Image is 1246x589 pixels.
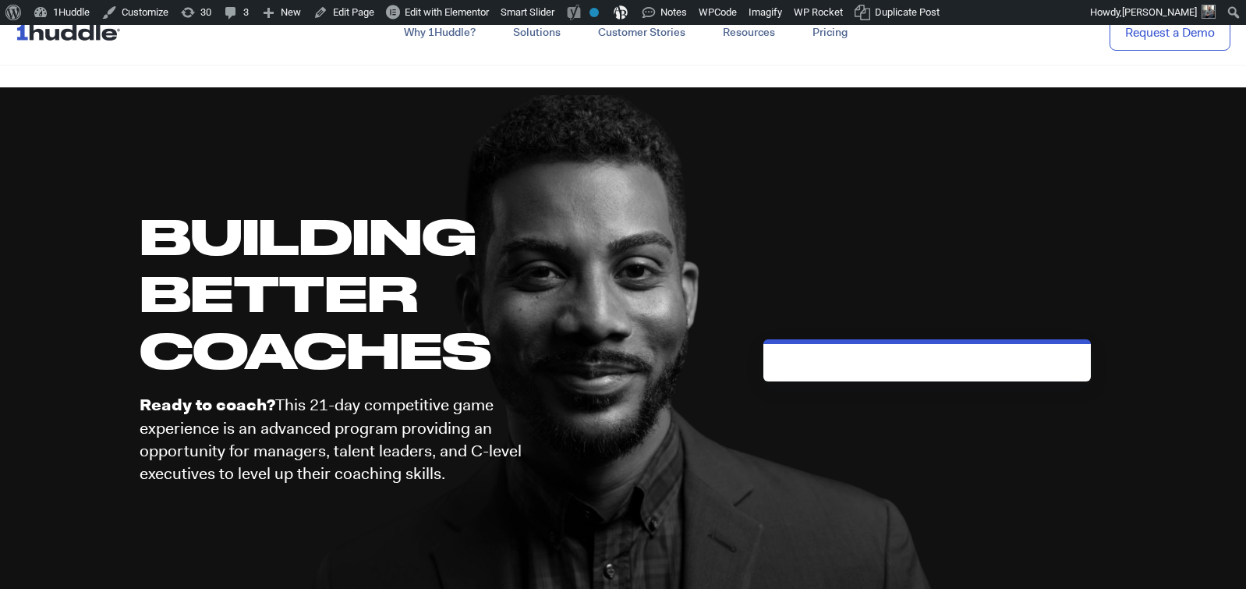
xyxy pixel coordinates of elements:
[405,6,489,18] span: Edit with Elementor
[140,208,611,379] h1: BUILDING BETTER COACHES
[494,19,579,47] a: Solutions
[1122,6,1197,18] span: [PERSON_NAME]
[1202,5,1216,19] img: Avatar photo
[579,19,704,47] a: Customer Stories
[385,19,494,47] a: Why 1Huddle?
[1110,13,1230,51] a: Request a Demo
[589,8,599,17] div: No index
[140,394,565,486] p: This 21-day competitive game experience is an advanced program providing an opportunity for manag...
[794,19,866,47] a: Pricing
[704,19,794,47] a: Resources
[140,394,275,416] b: Ready to coach?
[16,17,127,47] img: ...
